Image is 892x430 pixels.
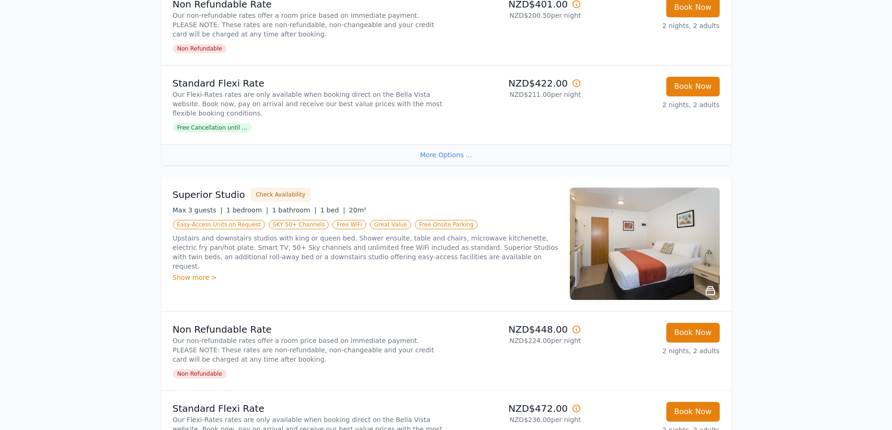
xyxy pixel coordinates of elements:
[450,415,581,424] p: NZD$236.00 per night
[173,273,559,282] div: Show more >
[173,77,442,90] p: Standard Flexi Rate
[666,323,720,343] button: Book Now
[370,220,411,229] span: Great Value
[272,206,317,214] span: 1 bathroom |
[320,206,345,214] span: 1 bed |
[666,402,720,422] button: Book Now
[666,77,720,96] button: Book Now
[173,323,442,336] p: Non Refundable Rate
[173,90,442,118] p: Our Flexi-Rates rates are only available when booking direct on the Bella Vista website. Book now...
[173,233,559,271] p: Upstairs and downstairs studios with king or queen bed. Shower ensuite, table and chairs, microwa...
[226,206,268,214] span: 1 bedroom |
[173,123,252,132] span: Free Cancellation until ...
[173,402,442,415] p: Standard Flexi Rate
[173,44,227,53] span: Non Refundable
[269,220,329,229] span: SKY 50+ Channels
[450,323,581,336] p: NZD$448.00
[589,21,720,30] p: 2 nights, 2 adults
[251,188,310,202] button: Check Availability
[450,11,581,20] p: NZD$200.50 per night
[332,220,366,229] span: Free WiFi
[415,220,478,229] span: Free Onsite Parking
[173,336,442,364] p: Our non-refundable rates offer a room price based on immediate payment. PLEASE NOTE: These rates ...
[589,346,720,356] p: 2 nights, 2 adults
[589,100,720,109] p: 2 nights, 2 adults
[173,188,245,201] h3: Superior Studio
[450,402,581,415] p: NZD$472.00
[450,77,581,90] p: NZD$422.00
[450,336,581,345] p: NZD$224.00 per night
[173,369,227,379] span: Non Refundable
[349,206,366,214] span: 20m²
[173,220,265,229] span: Easy-Access Units on Request
[450,90,581,99] p: NZD$211.00 per night
[173,206,223,214] span: Max 3 guests |
[162,144,731,165] div: More Options ...
[173,11,442,39] p: Our non-refundable rates offer a room price based on immediate payment. PLEASE NOTE: These rates ...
